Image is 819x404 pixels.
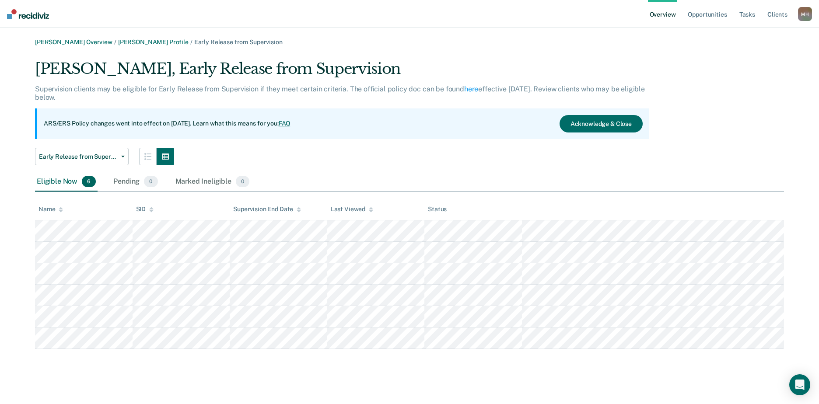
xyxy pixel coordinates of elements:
[174,172,252,192] div: Marked Ineligible0
[118,38,189,45] a: [PERSON_NAME] Profile
[560,115,643,132] button: Acknowledge & Close
[35,148,129,165] button: Early Release from Supervision
[428,205,447,213] div: Status
[39,153,118,160] span: Early Release from Supervision
[35,60,649,85] div: [PERSON_NAME], Early Release from Supervision
[798,7,812,21] div: M H
[189,38,194,45] span: /
[136,205,154,213] div: SID
[35,85,645,101] p: Supervision clients may be eligible for Early Release from Supervision if they meet certain crite...
[233,205,301,213] div: Supervision End Date
[464,85,478,93] a: here
[35,172,98,192] div: Eligible Now6
[82,176,96,187] span: 6
[38,205,63,213] div: Name
[236,176,249,187] span: 0
[194,38,283,45] span: Early Release from Supervision
[279,120,291,127] a: FAQ
[331,205,373,213] div: Last Viewed
[44,119,290,128] p: ARS/ERS Policy changes went into effect on [DATE]. Learn what this means for you:
[144,176,157,187] span: 0
[112,38,118,45] span: /
[798,7,812,21] button: MH
[112,172,159,192] div: Pending0
[7,9,49,19] img: Recidiviz
[35,38,112,45] a: [PERSON_NAME] Overview
[789,374,810,395] div: Open Intercom Messenger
